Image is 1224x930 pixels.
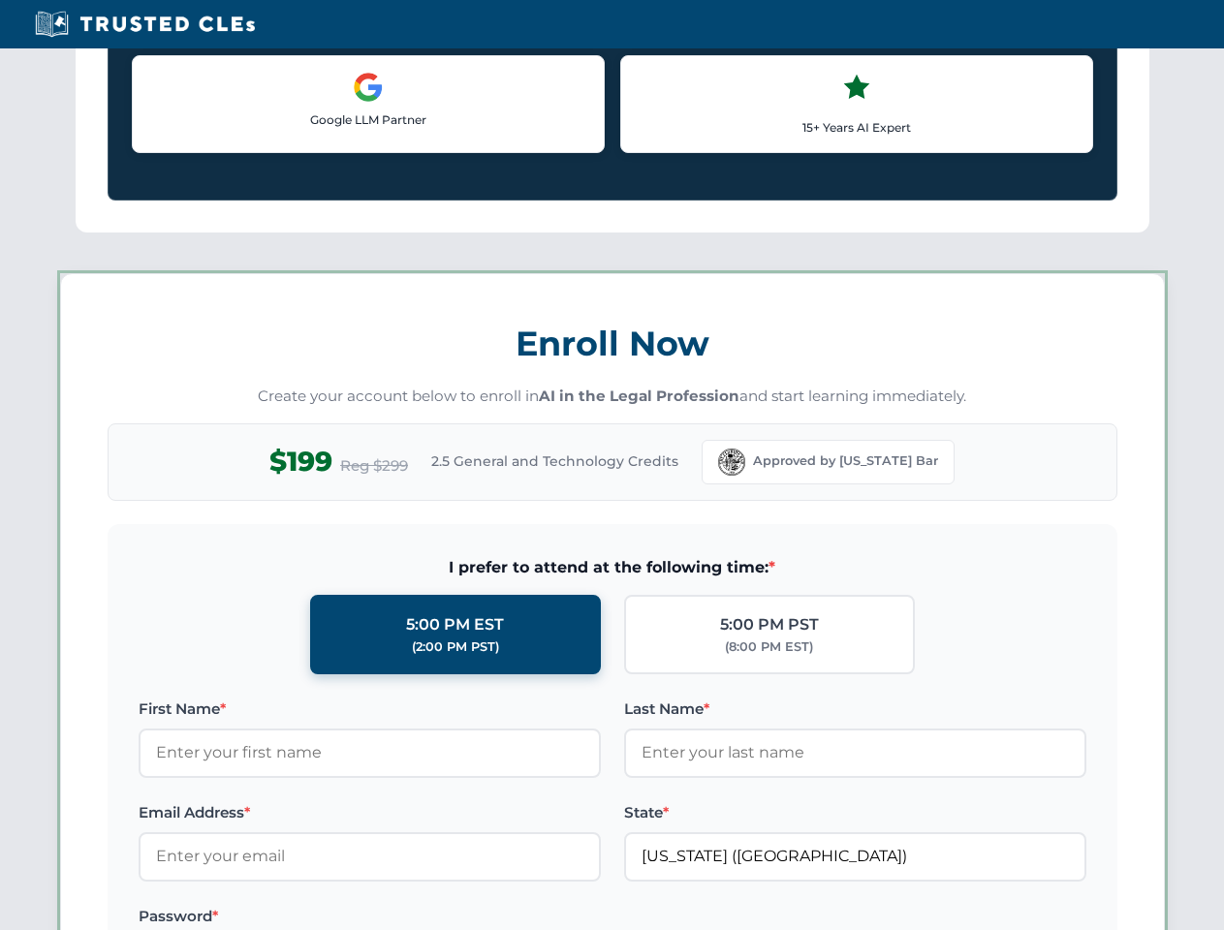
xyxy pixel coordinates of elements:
label: Last Name [624,697,1086,721]
input: Enter your last name [624,728,1086,777]
strong: AI in the Legal Profession [539,387,739,405]
span: $199 [269,440,332,483]
span: Reg $299 [340,454,408,478]
div: (8:00 PM EST) [725,637,813,657]
p: Create your account below to enroll in and start learning immediately. [108,386,1117,408]
div: 5:00 PM EST [406,612,504,637]
div: (2:00 PM PST) [412,637,499,657]
label: Password [139,905,601,928]
p: Google LLM Partner [148,110,588,129]
h3: Enroll Now [108,313,1117,374]
img: Trusted CLEs [29,10,261,39]
p: 15+ Years AI Expert [637,118,1077,137]
input: Florida (FL) [624,832,1086,881]
span: Approved by [US_STATE] Bar [753,451,938,471]
div: 5:00 PM PST [720,612,819,637]
img: Google [353,72,384,103]
img: Florida Bar [718,449,745,476]
input: Enter your first name [139,728,601,777]
span: 2.5 General and Technology Credits [431,450,678,472]
label: First Name [139,697,601,721]
input: Enter your email [139,832,601,881]
span: I prefer to attend at the following time: [139,555,1086,580]
label: Email Address [139,801,601,824]
label: State [624,801,1086,824]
